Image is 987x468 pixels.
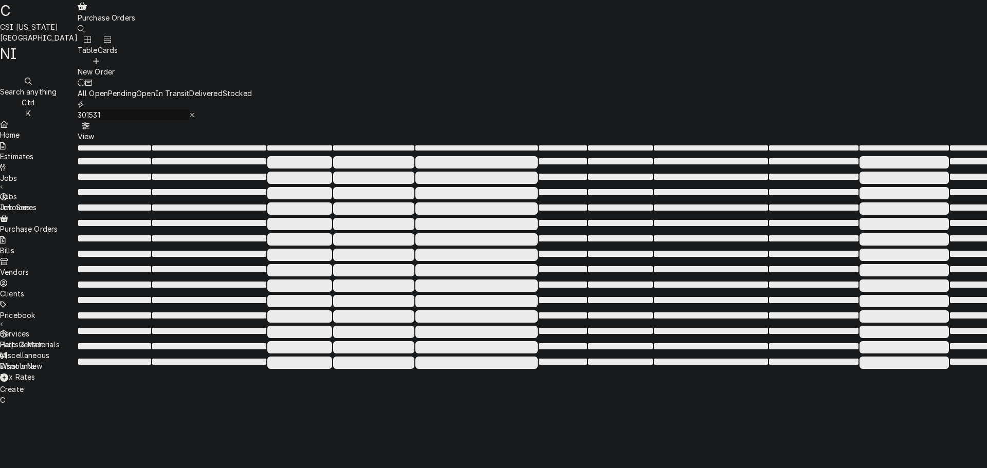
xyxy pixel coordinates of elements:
span: ‌ [78,266,151,272]
span: ‌ [860,233,949,246]
span: K [26,109,31,118]
button: View [78,120,95,142]
span: ‌ [539,189,587,195]
span: ‌ [860,279,949,292]
span: ‌ [860,218,949,230]
span: View [78,132,95,141]
span: ‌ [78,312,151,319]
span: ‌ [415,279,538,292]
span: ‌ [588,204,653,211]
span: ‌ [860,295,949,307]
span: ‌ [152,158,266,164]
span: ‌ [769,282,858,288]
span: ‌ [333,218,414,230]
span: ‌ [769,297,858,303]
span: ‌ [860,145,949,151]
span: ‌ [415,249,538,261]
span: ‌ [152,204,266,211]
span: ‌ [415,145,538,151]
span: ‌ [267,295,332,307]
span: Ctrl [22,98,35,107]
span: ‌ [539,251,587,257]
span: ‌ [860,249,949,261]
span: ‌ [588,158,653,164]
span: ‌ [333,202,414,215]
span: ‌ [415,326,538,338]
span: ‌ [588,328,653,334]
span: ‌ [152,220,266,226]
span: ‌ [267,357,332,369]
span: ‌ [415,172,538,184]
span: ‌ [78,343,151,349]
span: ‌ [152,282,266,288]
div: Cards [98,45,118,55]
span: ‌ [152,359,266,365]
span: ‌ [539,312,587,319]
button: Open search [78,23,85,34]
span: ‌ [333,295,414,307]
span: ‌ [539,235,587,241]
span: ‌ [78,359,151,365]
span: ‌ [415,264,538,276]
span: ‌ [588,251,653,257]
span: ‌ [267,279,332,292]
span: ‌ [152,235,266,241]
span: ‌ [152,145,266,151]
span: ‌ [78,189,151,195]
span: ‌ [588,282,653,288]
button: Erase input [190,109,195,120]
span: ‌ [860,357,949,369]
span: ‌ [654,251,768,257]
span: ‌ [769,158,858,164]
span: ‌ [152,189,266,195]
span: ‌ [539,204,587,211]
span: ‌ [654,204,768,211]
span: ‌ [769,235,858,241]
span: ‌ [860,310,949,323]
div: Open [136,88,155,99]
span: ‌ [654,297,768,303]
span: ‌ [415,202,538,215]
span: ‌ [769,312,858,319]
span: ‌ [152,343,266,349]
span: ‌ [860,264,949,276]
span: ‌ [654,282,768,288]
span: ‌ [654,343,768,349]
span: ‌ [333,341,414,353]
span: ‌ [588,174,653,180]
span: ‌ [588,297,653,303]
input: Keyword search [78,109,190,120]
span: ‌ [333,326,414,338]
span: ‌ [267,145,332,151]
span: ‌ [860,187,949,199]
span: ‌ [539,158,587,164]
span: ‌ [769,174,858,180]
span: ‌ [769,220,858,226]
span: New Order [78,67,115,76]
span: ‌ [769,145,858,151]
span: ‌ [654,220,768,226]
span: ‌ [78,282,151,288]
span: ‌ [539,343,587,349]
span: ‌ [78,328,151,334]
span: ‌ [78,220,151,226]
span: ‌ [333,279,414,292]
span: ‌ [267,156,332,169]
span: ‌ [588,220,653,226]
span: ‌ [588,359,653,365]
span: ‌ [267,218,332,230]
span: ‌ [152,251,266,257]
span: ‌ [415,187,538,199]
span: ‌ [654,145,768,151]
span: ‌ [333,145,414,151]
span: ‌ [588,312,653,319]
span: ‌ [539,359,587,365]
span: ‌ [588,145,653,151]
span: ‌ [654,359,768,365]
div: Pending [108,88,136,99]
span: ‌ [654,189,768,195]
span: ‌ [588,266,653,272]
span: ‌ [860,341,949,353]
span: ‌ [78,235,151,241]
span: ‌ [860,172,949,184]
